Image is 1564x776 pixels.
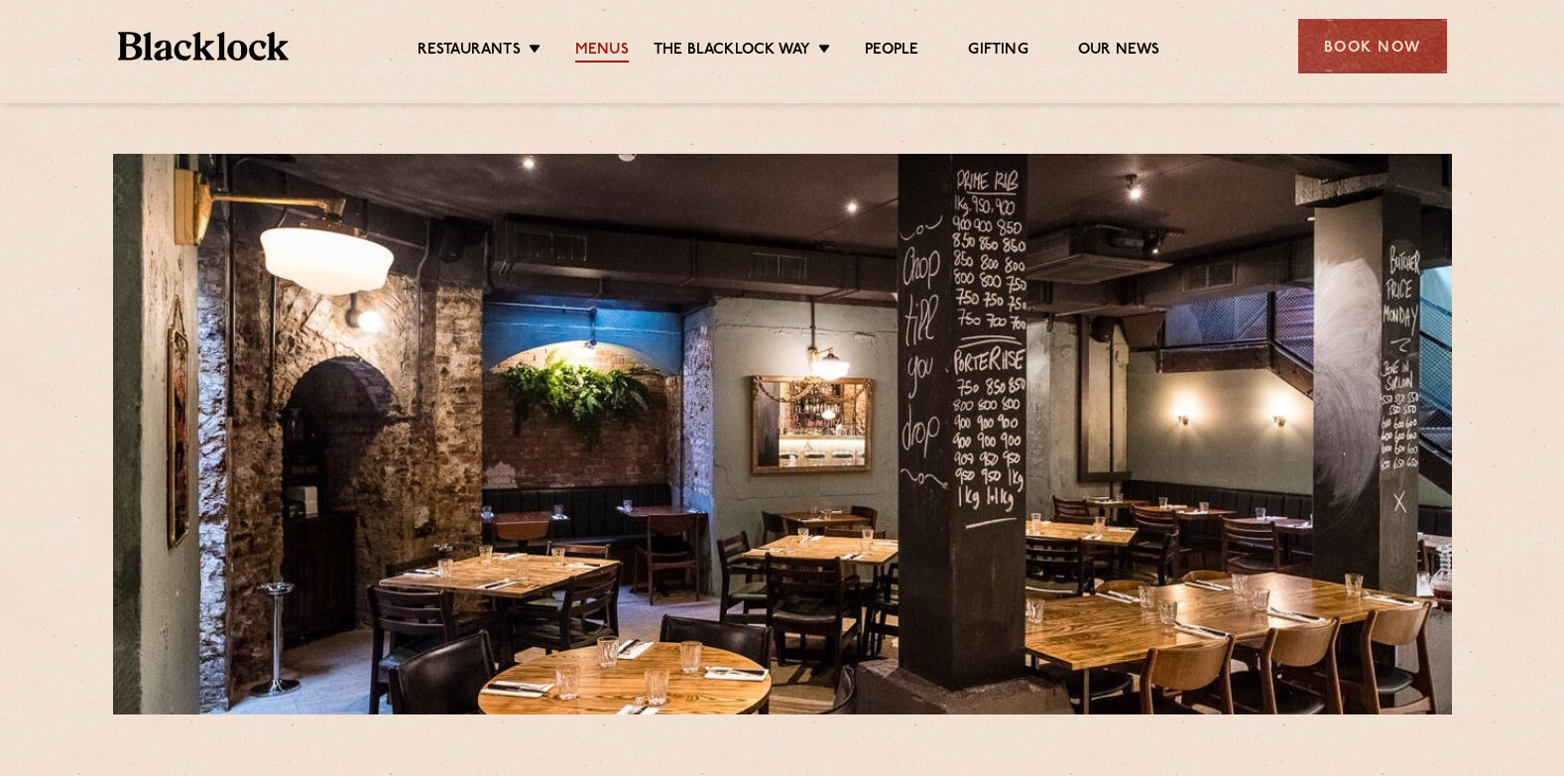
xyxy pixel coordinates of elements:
[418,41,521,63] a: Restaurants
[865,41,918,63] a: People
[575,41,629,63] a: Menus
[968,41,1027,63] a: Gifting
[1078,41,1160,63] a: Our News
[654,41,810,63] a: The Blacklock Way
[118,32,290,61] img: BL_Textured_Logo-footer-cropped.svg
[1298,19,1447,73] div: Book Now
